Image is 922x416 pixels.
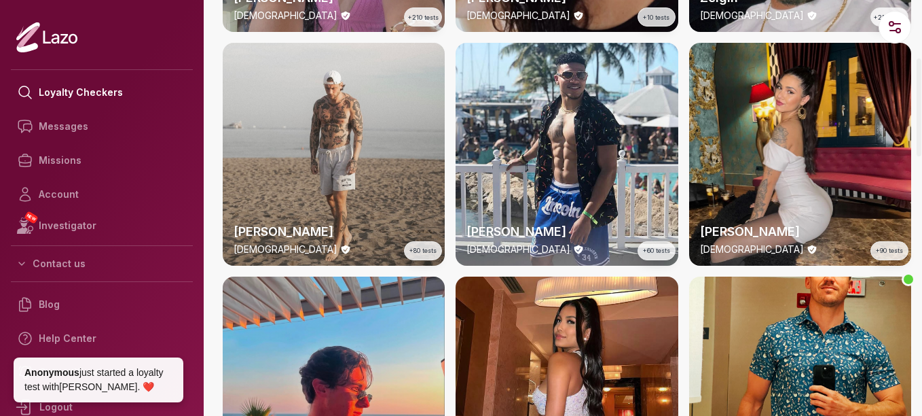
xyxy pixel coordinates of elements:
span: +80 tests [409,246,437,256]
p: [DEMOGRAPHIC_DATA] [466,9,570,22]
a: Messages [11,109,193,143]
a: Help Center [11,322,193,356]
img: checker [223,43,445,265]
h2: [PERSON_NAME] [466,222,667,241]
a: Loyalty Checkers [11,75,193,109]
p: [DEMOGRAPHIC_DATA] [700,9,804,22]
h2: [PERSON_NAME] [700,222,900,241]
span: +60 tests [643,246,670,256]
span: NEW [24,211,39,224]
a: Blog [11,288,193,322]
span: +10 tests [643,13,669,22]
a: thumbchecker[PERSON_NAME][DEMOGRAPHIC_DATA]+80 tests [223,43,445,265]
a: thumbchecker[PERSON_NAME][DEMOGRAPHIC_DATA]+60 tests [456,43,678,265]
button: Contact us [11,252,193,276]
a: Account [11,177,193,211]
a: Get notification [11,356,193,389]
img: checker [456,43,678,265]
span: +210 tests [408,13,439,22]
p: [DEMOGRAPHIC_DATA] [234,9,337,22]
p: [DEMOGRAPHIC_DATA] [234,243,337,256]
p: [DEMOGRAPHIC_DATA] [700,243,804,256]
p: [DEMOGRAPHIC_DATA] [466,243,570,256]
h2: [PERSON_NAME] [234,222,434,241]
span: +90 tests [876,246,903,256]
a: NEWInvestigator [11,211,193,240]
a: Missions [11,143,193,177]
img: checker [689,43,911,265]
a: thumbchecker[PERSON_NAME][DEMOGRAPHIC_DATA]+90 tests [689,43,911,265]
